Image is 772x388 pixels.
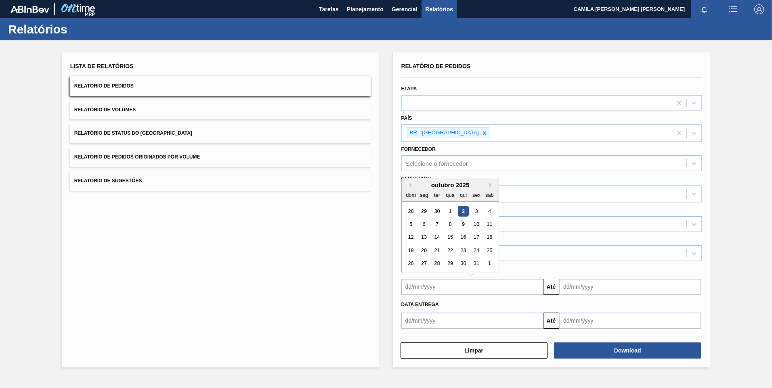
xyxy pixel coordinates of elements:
[471,232,482,243] div: Choose sexta-feira, 17 de outubro de 2025
[445,206,455,217] div: Choose quarta-feira, 1 de outubro de 2025
[406,182,411,188] button: Previous Month
[457,219,468,229] div: Choose quinta-feira, 9 de outubro de 2025
[431,258,442,269] div: Choose terça-feira, 28 de outubro de 2025
[754,4,764,14] img: Logout
[405,245,416,256] div: Choose domingo, 19 de outubro de 2025
[70,63,134,69] span: Lista de Relatórios
[401,146,436,152] label: Fornecedor
[401,313,543,329] input: dd/mm/yyyy
[445,258,455,269] div: Choose quarta-feira, 29 de outubro de 2025
[405,206,416,217] div: Choose domingo, 28 de setembro de 2025
[431,245,442,256] div: Choose terça-feira, 21 de outubro de 2025
[445,190,455,200] div: qua
[74,178,142,184] span: Relatório de Sugestões
[728,4,738,14] img: userActions
[418,245,429,256] div: Choose segunda-feira, 20 de outubro de 2025
[471,206,482,217] div: Choose sexta-feira, 3 de outubro de 2025
[471,219,482,229] div: Choose sexta-feira, 10 de outubro de 2025
[347,4,384,14] span: Planejamento
[402,181,499,188] div: outubro 2025
[431,206,442,217] div: Choose terça-feira, 30 de setembro de 2025
[559,279,701,295] input: dd/mm/yyyy
[405,232,416,243] div: Choose domingo, 12 de outubro de 2025
[543,313,559,329] button: Até
[543,279,559,295] button: Até
[457,232,468,243] div: Choose quinta-feira, 16 de outubro de 2025
[407,128,480,138] div: BR - [GEOGRAPHIC_DATA]
[418,232,429,243] div: Choose segunda-feira, 13 de outubro de 2025
[10,6,49,13] img: TNhmsLtSVTkK8tSr43FrP2fwEKptu5GPRR3wAAAABJRU5ErkJggg==
[404,204,496,270] div: month 2025-10
[401,176,432,181] label: Cervejaria
[457,206,468,217] div: Choose quinta-feira, 2 de outubro de 2025
[471,245,482,256] div: Choose sexta-feira, 24 de outubro de 2025
[401,302,439,307] span: Data entrega
[431,232,442,243] div: Choose terça-feira, 14 de outubro de 2025
[445,232,455,243] div: Choose quarta-feira, 15 de outubro de 2025
[74,130,192,136] span: Relatório de Status do [GEOGRAPHIC_DATA]
[70,76,371,96] button: Relatório de Pedidos
[471,190,482,200] div: sex
[74,83,134,89] span: Relatório de Pedidos
[445,245,455,256] div: Choose quarta-feira, 22 de outubro de 2025
[426,4,453,14] span: Relatórios
[70,123,371,143] button: Relatório de Status do [GEOGRAPHIC_DATA]
[401,342,548,359] button: Limpar
[70,171,371,191] button: Relatório de Sugestões
[405,258,416,269] div: Choose domingo, 26 de outubro de 2025
[559,313,701,329] input: dd/mm/yyyy
[484,190,495,200] div: sab
[471,258,482,269] div: Choose sexta-feira, 31 de outubro de 2025
[406,160,468,167] div: Selecione o fornecedor
[445,219,455,229] div: Choose quarta-feira, 8 de outubro de 2025
[431,219,442,229] div: Choose terça-feira, 7 de outubro de 2025
[431,190,442,200] div: ter
[418,206,429,217] div: Choose segunda-feira, 29 de setembro de 2025
[401,63,471,69] span: Relatório de Pedidos
[70,100,371,120] button: Relatório de Volumes
[405,219,416,229] div: Choose domingo, 5 de outubro de 2025
[70,147,371,167] button: Relatório de Pedidos Originados por Volume
[554,342,701,359] button: Download
[484,206,495,217] div: Choose sábado, 4 de outubro de 2025
[489,182,495,188] button: Next Month
[457,190,468,200] div: qui
[74,154,200,160] span: Relatório de Pedidos Originados por Volume
[457,245,468,256] div: Choose quinta-feira, 23 de outubro de 2025
[319,4,339,14] span: Tarefas
[8,25,151,34] h1: Relatórios
[401,86,417,92] label: Etapa
[418,190,429,200] div: seg
[484,258,495,269] div: Choose sábado, 1 de novembro de 2025
[74,107,136,113] span: Relatório de Volumes
[392,4,417,14] span: Gerencial
[418,219,429,229] div: Choose segunda-feira, 6 de outubro de 2025
[401,115,412,121] label: País
[405,190,416,200] div: dom
[484,232,495,243] div: Choose sábado, 18 de outubro de 2025
[691,4,717,15] button: Notificações
[457,258,468,269] div: Choose quinta-feira, 30 de outubro de 2025
[484,245,495,256] div: Choose sábado, 25 de outubro de 2025
[418,258,429,269] div: Choose segunda-feira, 27 de outubro de 2025
[401,279,543,295] input: dd/mm/yyyy
[484,219,495,229] div: Choose sábado, 11 de outubro de 2025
